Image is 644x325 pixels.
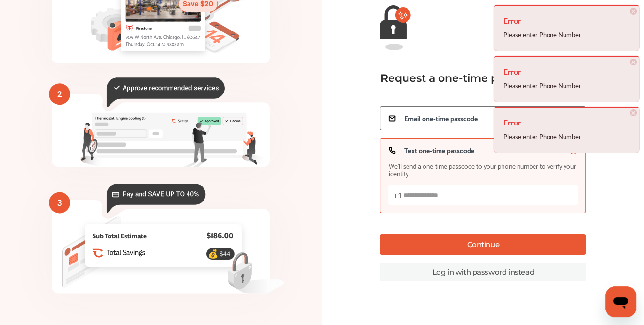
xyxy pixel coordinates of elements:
span: × [630,109,637,116]
div: Request a one-time passcode [380,72,575,85]
img: icon_email.a11c3263.svg [388,114,396,122]
h4: Error [503,13,629,29]
input: Text one-time passcodeWe’ll send a one-time passcode to your phone number to verify your identity.+1 [388,185,578,205]
span: We’ll send a one-time passcode to your phone number to verify your identity. [388,162,578,177]
img: icon_phone.e7b63c2d.svg [388,146,396,154]
div: Please enter Phone Number [503,29,629,41]
iframe: Button to launch messaging window [605,286,636,317]
button: Continue [380,234,586,255]
h4: Error [503,64,629,79]
text: 💰 [208,249,219,259]
span: Email one-time passcode [404,114,477,122]
span: × [630,8,637,15]
span: × [630,59,637,65]
div: Please enter Phone Number [503,130,629,143]
span: Text one-time passcode [404,146,474,154]
a: Log in with password instead [380,263,586,281]
h4: Error [503,115,629,130]
img: magic-link-lock-error.9d88b03f.svg [380,5,411,50]
div: Please enter Phone Number [503,79,629,92]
